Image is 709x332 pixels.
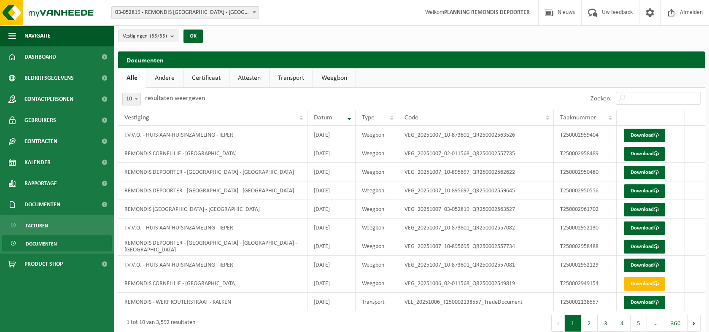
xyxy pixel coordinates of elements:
[307,181,356,200] td: [DATE]
[554,237,617,256] td: T250002958488
[565,315,581,332] button: 1
[270,68,313,88] a: Transport
[112,7,259,19] span: 03-052819 - REMONDIS WEST-VLAANDEREN - OOSTENDE
[122,316,195,331] div: 1 tot 10 van 3,592 resultaten
[664,315,687,332] button: 360
[551,315,565,332] button: Previous
[398,237,554,256] td: VEG_20251007_10-895695_QR250002557734
[398,163,554,181] td: VEG_20251007_10-895697_QR250002562622
[647,315,664,332] span: …
[24,131,57,152] span: Contracten
[307,219,356,237] td: [DATE]
[150,33,167,39] count: (35/35)
[118,200,307,219] td: REMONDIS [GEOGRAPHIC_DATA] - [GEOGRAPHIC_DATA]
[24,46,56,67] span: Dashboard
[111,6,259,19] span: 03-052819 - REMONDIS WEST-VLAANDEREN - OOSTENDE
[26,236,57,252] span: Documenten
[554,200,617,219] td: T250002961702
[24,152,51,173] span: Kalender
[554,126,617,144] td: T250002959404
[624,221,665,235] a: Download
[404,114,418,121] span: Code
[307,144,356,163] td: [DATE]
[118,30,178,42] button: Vestigingen(35/35)
[356,163,398,181] td: Weegbon
[398,144,554,163] td: VEG_20251007_02-011568_QR250002557735
[314,114,332,121] span: Datum
[307,274,356,293] td: [DATE]
[614,315,631,332] button: 4
[145,95,205,102] label: resultaten weergeven
[356,274,398,293] td: Weegbon
[118,237,307,256] td: REMONDIS DEPOORTER - [GEOGRAPHIC_DATA] - [GEOGRAPHIC_DATA] - [GEOGRAPHIC_DATA]
[118,256,307,274] td: I.V.V.O. - HUIS-AAN-HUISINZAMELING - IEPER
[624,240,665,254] a: Download
[631,315,647,332] button: 5
[362,114,375,121] span: Type
[183,30,203,43] button: OK
[398,181,554,200] td: VEG_20251007_10-895697_QR250002559645
[124,114,149,121] span: Vestiging
[307,163,356,181] td: [DATE]
[560,114,596,121] span: Taaknummer
[356,200,398,219] td: Weegbon
[307,126,356,144] td: [DATE]
[624,296,665,309] a: Download
[24,25,51,46] span: Navigatie
[398,219,554,237] td: VEG_20251007_10-873801_QR250002557082
[356,293,398,311] td: Transport
[307,237,356,256] td: [DATE]
[398,274,554,293] td: VEG_20251006_02-011568_QR250002549819
[118,181,307,200] td: REMONDIS DEPOORTER - [GEOGRAPHIC_DATA] - [GEOGRAPHIC_DATA]
[24,67,74,89] span: Bedrijfsgegevens
[624,203,665,216] a: Download
[118,163,307,181] td: REMONDIS DEPOORTER - [GEOGRAPHIC_DATA] - [GEOGRAPHIC_DATA]
[590,95,612,102] label: Zoeken:
[118,219,307,237] td: I.V.V.O. - HUIS-AAN-HUISINZAMELING - IEPER
[118,144,307,163] td: REMONDIS CORNEILLIE - [GEOGRAPHIC_DATA]
[356,256,398,274] td: Weegbon
[554,163,617,181] td: T250002950480
[118,51,705,68] h2: Documenten
[2,217,112,233] a: Facturen
[307,256,356,274] td: [DATE]
[444,9,530,16] strong: PLANNING REMONDIS DEPOORTER
[356,126,398,144] td: Weegbon
[118,126,307,144] td: I.V.V.O. - HUIS-AAN-HUISINZAMELING - IEPER
[24,110,56,131] span: Gebruikers
[554,144,617,163] td: T250002958489
[624,166,665,179] a: Download
[398,200,554,219] td: VEG_20251007_03-052819_QR250002563527
[123,30,167,43] span: Vestigingen
[554,293,617,311] td: T250002138557
[624,129,665,142] a: Download
[554,181,617,200] td: T250002950556
[24,254,63,275] span: Product Shop
[122,93,141,105] span: 10
[356,237,398,256] td: Weegbon
[2,235,112,251] a: Documenten
[146,68,183,88] a: Andere
[118,68,146,88] a: Alle
[24,173,57,194] span: Rapportage
[229,68,269,88] a: Attesten
[183,68,229,88] a: Certificaat
[624,147,665,161] a: Download
[123,93,140,105] span: 10
[687,315,701,332] button: Next
[313,68,356,88] a: Weegbon
[307,293,356,311] td: [DATE]
[118,293,307,311] td: REMONDIS - WERF KOUTERSTRAAT - KALKEN
[554,219,617,237] td: T250002952130
[554,274,617,293] td: T250002949154
[307,200,356,219] td: [DATE]
[356,219,398,237] td: Weegbon
[356,181,398,200] td: Weegbon
[554,256,617,274] td: T250002952129
[24,194,60,215] span: Documenten
[398,256,554,274] td: VEG_20251007_10-873801_QR250002557081
[581,315,598,332] button: 2
[24,89,73,110] span: Contactpersonen
[26,218,48,234] span: Facturen
[356,144,398,163] td: Weegbon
